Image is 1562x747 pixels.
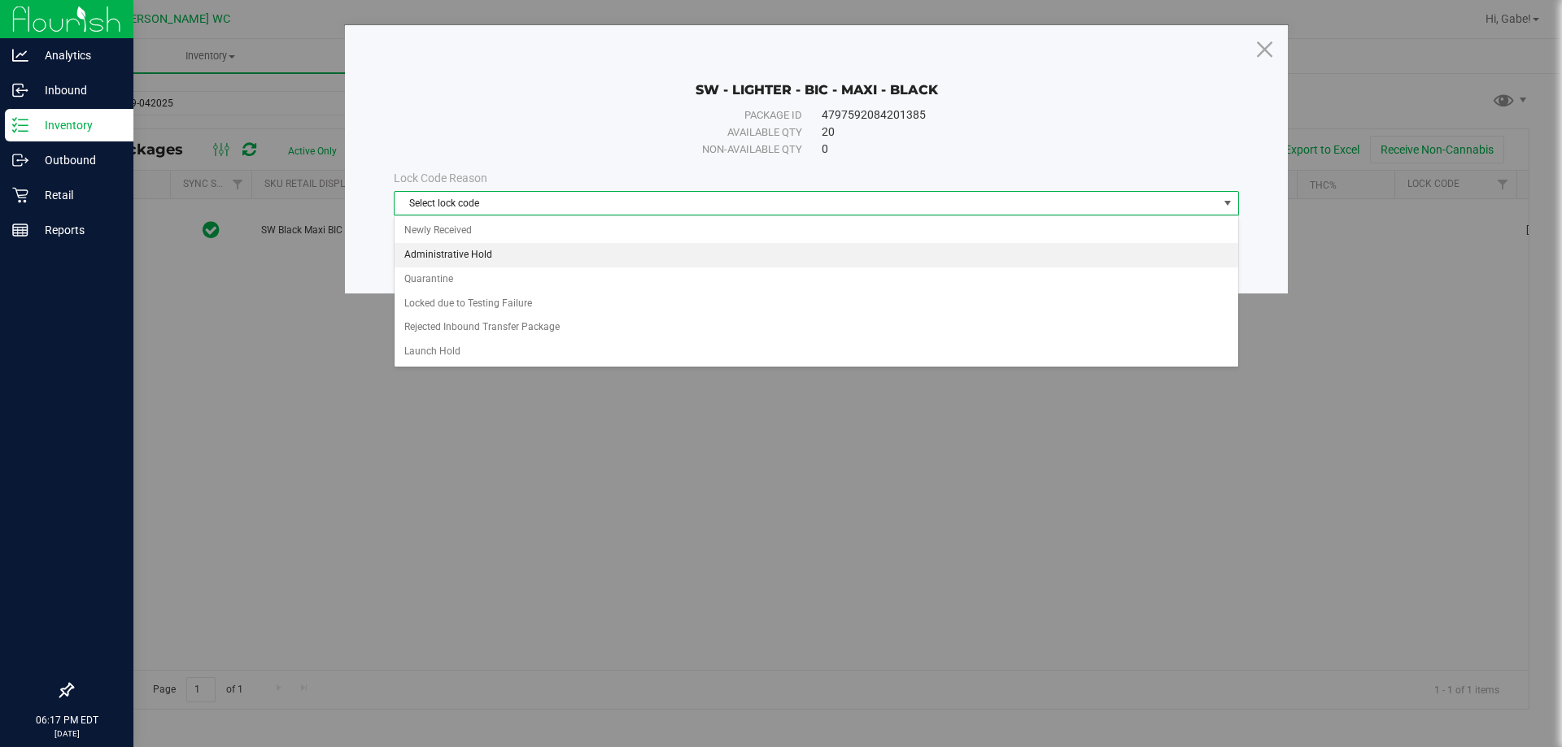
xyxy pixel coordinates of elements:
[395,243,1238,267] li: Administrative Hold
[28,46,126,65] p: Analytics
[395,219,1238,243] li: Newly Received
[7,727,126,740] p: [DATE]
[1218,192,1238,215] span: select
[822,124,1202,141] div: 20
[430,107,802,124] div: Package ID
[28,185,126,205] p: Retail
[12,82,28,98] inline-svg: Inbound
[12,117,28,133] inline-svg: Inventory
[395,267,1238,292] li: Quarantine
[394,172,487,185] span: Lock Code Reason
[822,106,1202,124] div: 4797592084201385
[12,152,28,168] inline-svg: Outbound
[395,292,1238,316] li: Locked due to Testing Failure
[430,141,802,158] div: Non-available qty
[395,340,1238,364] li: Launch Hold
[822,141,1202,158] div: 0
[395,315,1238,340] li: Rejected Inbound Transfer Package
[28,115,126,135] p: Inventory
[12,187,28,203] inline-svg: Retail
[430,124,802,141] div: Available qty
[12,47,28,63] inline-svg: Analytics
[28,150,126,170] p: Outbound
[394,58,1239,98] div: SW - LIGHTER - BIC - MAXI - BLACK
[28,80,126,100] p: Inbound
[7,713,126,727] p: 06:17 PM EDT
[395,192,1218,215] span: Select lock code
[28,220,126,240] p: Reports
[12,222,28,238] inline-svg: Reports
